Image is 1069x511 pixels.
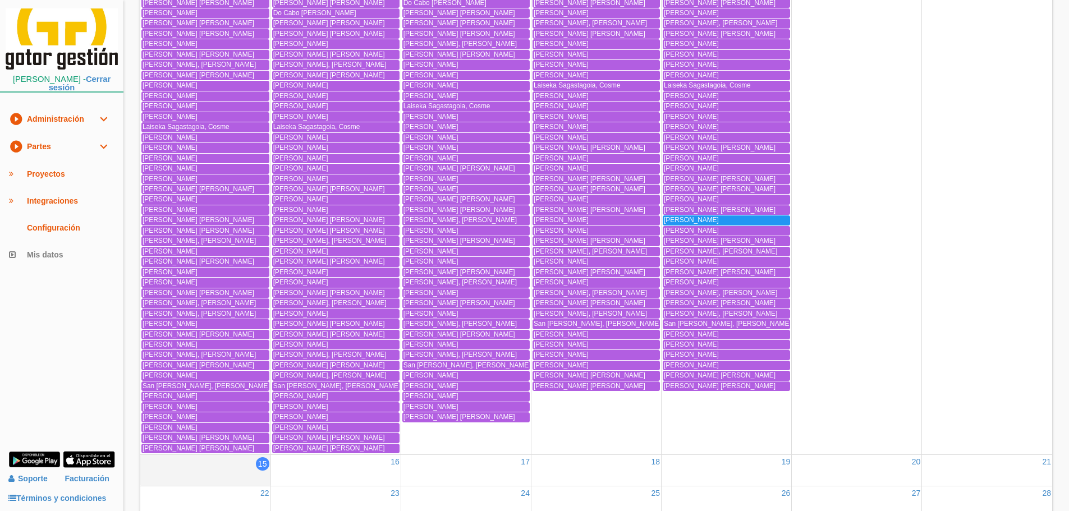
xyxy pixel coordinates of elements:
[402,164,530,173] a: [PERSON_NAME] [PERSON_NAME]
[272,60,400,70] a: [PERSON_NAME], [PERSON_NAME]
[272,226,400,236] a: [PERSON_NAME] [PERSON_NAME]
[663,288,790,298] a: [PERSON_NAME], [PERSON_NAME]
[143,175,198,183] span: [PERSON_NAME]
[534,175,645,183] span: [PERSON_NAME] [PERSON_NAME]
[403,289,458,297] span: [PERSON_NAME]
[533,164,660,173] a: [PERSON_NAME]
[273,175,328,183] span: [PERSON_NAME]
[141,154,269,163] a: [PERSON_NAME]
[402,226,530,236] a: [PERSON_NAME]
[402,288,530,298] a: [PERSON_NAME]
[534,50,589,58] span: [PERSON_NAME]
[141,185,269,194] a: [PERSON_NAME] [PERSON_NAME]
[403,92,458,100] span: [PERSON_NAME]
[402,236,530,246] a: [PERSON_NAME] [PERSON_NAME]
[272,154,400,163] a: [PERSON_NAME]
[143,61,256,68] span: [PERSON_NAME], [PERSON_NAME]
[663,143,790,153] a: [PERSON_NAME] [PERSON_NAME]
[664,185,776,193] span: [PERSON_NAME] [PERSON_NAME]
[534,185,645,193] span: [PERSON_NAME] [PERSON_NAME]
[272,215,400,225] a: [PERSON_NAME] [PERSON_NAME]
[663,278,790,287] a: [PERSON_NAME]
[143,195,198,203] span: [PERSON_NAME]
[141,298,269,308] a: [PERSON_NAME], [PERSON_NAME]
[663,205,790,215] a: [PERSON_NAME] [PERSON_NAME]
[533,60,660,70] a: [PERSON_NAME]
[402,205,530,215] a: [PERSON_NAME] [PERSON_NAME]
[141,71,269,80] a: [PERSON_NAME] [PERSON_NAME]
[272,268,400,277] a: [PERSON_NAME]
[402,143,530,153] a: [PERSON_NAME]
[663,81,790,90] a: Laiseka Sagastagoia, Cosme
[403,164,515,172] span: [PERSON_NAME] [PERSON_NAME]
[272,236,400,246] a: [PERSON_NAME], [PERSON_NAME]
[141,247,269,256] a: [PERSON_NAME]
[403,113,458,121] span: [PERSON_NAME]
[273,278,328,286] span: [PERSON_NAME]
[403,216,517,224] span: [PERSON_NAME], [PERSON_NAME]
[143,278,198,286] span: [PERSON_NAME]
[402,154,530,163] a: [PERSON_NAME]
[141,288,269,298] a: [PERSON_NAME] [PERSON_NAME]
[664,113,719,121] span: [PERSON_NAME]
[664,268,776,276] span: [PERSON_NAME] [PERSON_NAME]
[273,61,387,68] span: [PERSON_NAME], [PERSON_NAME]
[534,30,645,38] span: [PERSON_NAME] [PERSON_NAME]
[533,195,660,204] a: [PERSON_NAME]
[402,60,530,70] a: [PERSON_NAME]
[273,268,328,276] span: [PERSON_NAME]
[534,278,589,286] span: [PERSON_NAME]
[534,92,589,100] span: [PERSON_NAME]
[663,60,790,70] a: [PERSON_NAME]
[273,123,360,131] span: Laiseka Sagastagoia, Cosme
[143,30,254,38] span: [PERSON_NAME] [PERSON_NAME]
[143,40,198,48] span: [PERSON_NAME]
[143,247,198,255] span: [PERSON_NAME]
[143,50,254,58] span: [PERSON_NAME] [PERSON_NAME]
[273,19,385,27] span: [PERSON_NAME] [PERSON_NAME]
[402,112,530,122] a: [PERSON_NAME]
[402,185,530,194] a: [PERSON_NAME]
[272,185,400,194] a: [PERSON_NAME] [PERSON_NAME]
[143,19,254,27] span: [PERSON_NAME] [PERSON_NAME]
[141,102,269,111] a: [PERSON_NAME]
[533,205,660,215] a: [PERSON_NAME] [PERSON_NAME]
[402,195,530,204] a: [PERSON_NAME] [PERSON_NAME]
[272,112,400,122] a: [PERSON_NAME]
[533,50,660,59] a: [PERSON_NAME]
[533,71,660,80] a: [PERSON_NAME]
[402,29,530,39] a: [PERSON_NAME] [PERSON_NAME]
[403,237,515,245] span: [PERSON_NAME] [PERSON_NAME]
[534,268,645,276] span: [PERSON_NAME] [PERSON_NAME]
[141,236,269,246] a: [PERSON_NAME], [PERSON_NAME]
[6,8,118,70] img: itcons-logo
[402,81,530,90] a: [PERSON_NAME]
[663,133,790,142] a: [PERSON_NAME]
[533,19,660,28] a: [PERSON_NAME], [PERSON_NAME]
[272,50,400,59] a: [PERSON_NAME] [PERSON_NAME]
[273,257,385,265] span: [PERSON_NAME] [PERSON_NAME]
[533,215,660,225] a: [PERSON_NAME]
[143,268,198,276] span: [PERSON_NAME]
[533,122,660,132] a: [PERSON_NAME]
[273,30,385,38] span: [PERSON_NAME] [PERSON_NAME]
[141,112,269,122] a: [PERSON_NAME]
[403,154,458,162] span: [PERSON_NAME]
[143,185,254,193] span: [PERSON_NAME] [PERSON_NAME]
[272,122,400,132] a: Laiseka Sagastagoia, Cosme
[141,91,269,101] a: [PERSON_NAME]
[534,216,589,224] span: [PERSON_NAME]
[273,113,328,121] span: [PERSON_NAME]
[664,9,719,17] span: [PERSON_NAME]
[143,92,198,100] span: [PERSON_NAME]
[534,123,589,131] span: [PERSON_NAME]
[533,278,660,287] a: [PERSON_NAME]
[272,288,400,298] a: [PERSON_NAME] [PERSON_NAME]
[533,112,660,122] a: [PERSON_NAME]
[533,236,660,246] a: [PERSON_NAME] [PERSON_NAME]
[403,195,515,203] span: [PERSON_NAME] [PERSON_NAME]
[272,91,400,101] a: [PERSON_NAME]
[272,195,400,204] a: [PERSON_NAME]
[534,40,589,48] span: [PERSON_NAME]
[402,215,530,225] a: [PERSON_NAME], [PERSON_NAME]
